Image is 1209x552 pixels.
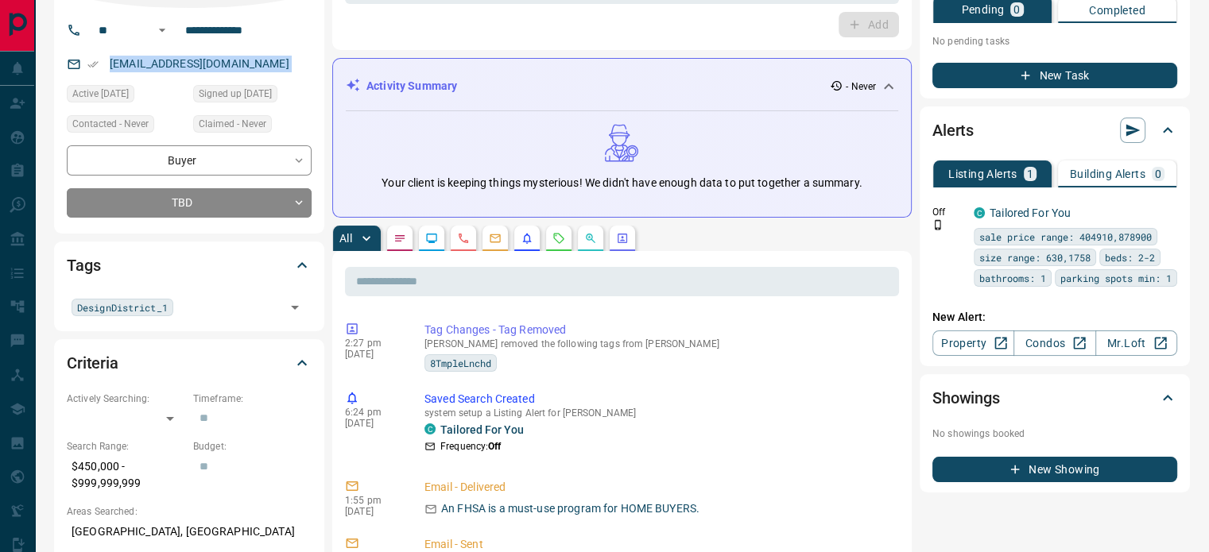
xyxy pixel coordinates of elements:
div: condos.ca [424,423,436,434]
div: Buyer [67,145,312,175]
p: Tag Changes - Tag Removed [424,322,893,338]
p: 1 [1027,168,1033,179]
span: Contacted - Never [72,116,149,132]
a: Property [932,330,1014,356]
h2: Showings [932,385,1000,411]
svg: Calls [457,232,470,245]
p: - Never [846,79,876,94]
p: [PERSON_NAME] removed the following tags from [PERSON_NAME] [424,338,893,349]
p: Email - Delivered [424,479,893,496]
span: parking spots min: 1 [1060,270,1172,286]
svg: Notes [393,232,406,245]
strong: Off [488,441,501,452]
a: Condos [1013,330,1095,356]
span: bathrooms: 1 [979,270,1046,286]
svg: Emails [489,232,502,245]
p: Off [932,205,964,219]
p: Timeframe: [193,392,312,406]
p: New Alert: [932,309,1177,326]
p: [GEOGRAPHIC_DATA], [GEOGRAPHIC_DATA] [67,519,312,545]
p: Actively Searching: [67,392,185,406]
div: condos.ca [974,207,985,218]
p: system setup a Listing Alert for [PERSON_NAME] [424,407,893,419]
p: Saved Search Created [424,391,893,407]
p: Search Range: [67,439,185,454]
p: Your client is keeping things mysterious! We didn't have enough data to put together a summary. [382,175,862,191]
p: No pending tasks [932,29,1177,53]
div: Tags [67,246,312,284]
p: Areas Searched: [67,504,312,519]
div: Activity Summary- Never [346,71,898,101]
p: [DATE] [345,506,401,517]
p: Listing Alerts [948,168,1017,179]
div: Fri Apr 07 2017 [193,85,312,107]
button: Open [284,296,306,318]
a: Tailored For You [440,423,524,436]
button: New Showing [932,457,1177,482]
svg: Push Notification Only [932,219,944,230]
p: All [339,233,352,244]
p: Completed [1089,5,1145,16]
p: 2:27 pm [345,338,401,349]
p: An FHSA is a must-use program for HOME BUYERS. [441,500,699,517]
span: Signed up [DATE] [199,86,272,102]
h2: Alerts [932,118,974,143]
div: Alerts [932,111,1177,149]
svg: Requests [552,232,565,245]
p: Pending [961,4,1004,15]
svg: Listing Alerts [521,232,533,245]
span: DesignDistrict_1 [77,299,168,315]
p: Building Alerts [1070,168,1145,179]
button: Open [153,21,172,40]
div: Wed Apr 06 2022 [67,85,185,107]
p: 1:55 pm [345,495,401,506]
span: Claimed - Never [199,116,266,132]
svg: Lead Browsing Activity [425,232,438,245]
span: size range: 630,1758 [979,249,1091,265]
p: [DATE] [345,349,401,360]
div: Criteria [67,344,312,382]
p: 0 [1013,4,1020,15]
span: 8TmpleLnchd [430,355,491,371]
p: [DATE] [345,418,401,429]
span: beds: 2-2 [1105,249,1155,265]
p: Budget: [193,439,312,454]
span: Active [DATE] [72,86,129,102]
p: 0 [1155,168,1161,179]
p: 6:24 pm [345,407,401,418]
a: [EMAIL_ADDRESS][DOMAIN_NAME] [110,57,289,70]
h2: Criteria [67,350,118,376]
span: sale price range: 404910,878900 [979,229,1152,245]
a: Tailored For You [990,207,1071,219]
a: Mr.Loft [1095,330,1177,356]
svg: Email Verified [87,59,99,70]
p: No showings booked [932,427,1177,441]
p: Activity Summary [366,78,457,95]
p: Frequency: [440,439,501,454]
svg: Agent Actions [616,232,629,245]
button: New Task [932,63,1177,88]
div: TBD [67,188,312,218]
svg: Opportunities [584,232,597,245]
p: $450,000 - $999,999,999 [67,454,185,496]
div: Showings [932,379,1177,417]
h2: Tags [67,253,100,278]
